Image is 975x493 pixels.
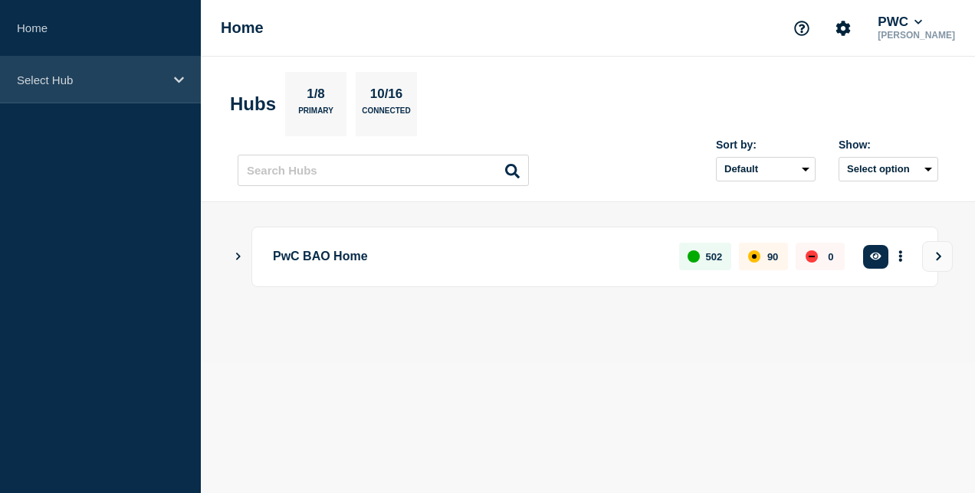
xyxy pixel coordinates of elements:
[230,93,276,115] h2: Hubs
[806,250,818,263] div: down
[839,139,938,151] div: Show:
[827,12,859,44] button: Account settings
[238,155,529,186] input: Search Hubs
[786,12,818,44] button: Support
[298,106,333,122] p: Primary
[235,251,242,263] button: Show Connected Hubs
[17,73,164,87] p: Select Hub
[891,243,911,271] button: More actions
[716,139,816,151] div: Sort by:
[364,87,409,106] p: 10/16
[828,251,833,263] p: 0
[922,241,953,272] button: View
[688,250,700,263] div: up
[875,15,925,30] button: PWC
[221,19,264,37] h1: Home
[839,157,938,181] button: Select option
[273,243,661,271] p: PwC BAO Home
[301,87,331,106] p: 1/8
[716,157,816,181] select: Sort by
[706,251,723,263] p: 502
[875,30,958,41] p: [PERSON_NAME]
[748,250,760,263] div: affected
[362,106,410,122] p: Connected
[767,251,778,263] p: 90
